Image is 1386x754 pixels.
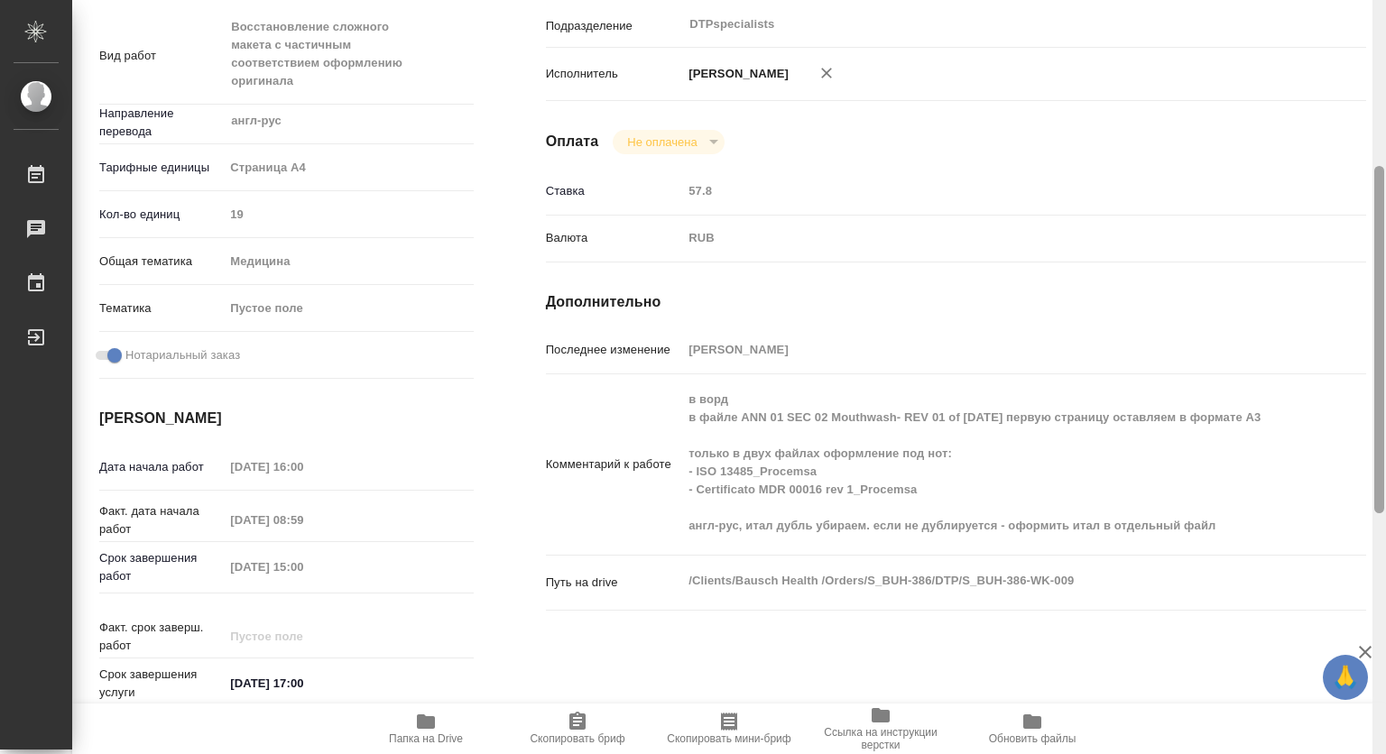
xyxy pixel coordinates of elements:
[546,182,683,200] p: Ставка
[99,105,224,141] p: Направление перевода
[546,291,1366,313] h4: Дополнительно
[99,253,224,271] p: Общая тематика
[224,623,382,649] input: Пустое поле
[816,726,946,751] span: Ссылка на инструкции верстки
[807,53,846,93] button: Удалить исполнителя
[546,455,683,474] p: Комментарий к работе
[99,549,224,585] p: Срок завершения работ
[956,703,1108,754] button: Обновить файлы
[350,703,502,754] button: Папка на Drive
[99,666,224,702] p: Срок завершения услуги
[224,246,473,277] div: Медицина
[546,17,683,35] p: Подразделение
[622,134,702,150] button: Не оплачена
[224,454,382,480] input: Пустое поле
[224,507,382,533] input: Пустое поле
[682,336,1298,363] input: Пустое поле
[653,703,805,754] button: Скопировать мини-бриф
[546,65,683,83] p: Исполнитель
[682,565,1298,596] textarea: /Clients/Bausch Health /Orders/S_BUH-386/DTP/S_BUH-386-WK-009
[682,65,789,83] p: [PERSON_NAME]
[224,152,473,183] div: Страница А4
[99,458,224,476] p: Дата начала работ
[224,293,473,324] div: Пустое поле
[224,670,382,696] input: ✎ Введи что-нибудь
[99,299,224,317] p: Тематика
[1323,655,1368,700] button: 🙏
[224,201,473,227] input: Пустое поле
[805,703,956,754] button: Ссылка на инструкции верстки
[99,408,474,429] h4: [PERSON_NAME]
[667,732,790,745] span: Скопировать мини-бриф
[682,223,1298,253] div: RUB
[1330,658,1361,696] span: 🙏
[99,502,224,538] p: Факт. дата начала работ
[682,384,1298,541] textarea: в ворд в файле ANN 01 SEC 02 Mouthwash- REV 01 of [DATE] первую страницу оставляем в формате А3 т...
[99,159,224,177] p: Тарифные единицы
[99,47,224,65] p: Вид работ
[530,732,624,745] span: Скопировать бриф
[989,732,1076,745] span: Обновить файлы
[546,574,683,592] p: Путь на drive
[99,206,224,224] p: Кол-во единиц
[224,554,382,580] input: Пустое поле
[99,619,224,655] p: Факт. срок заверш. работ
[230,299,451,317] div: Пустое поле
[546,341,683,359] p: Последнее изменение
[682,178,1298,204] input: Пустое поле
[546,229,683,247] p: Валюта
[125,346,240,364] span: Нотариальный заказ
[546,131,599,152] h4: Оплата
[613,130,724,154] div: Не оплачена
[502,703,653,754] button: Скопировать бриф
[389,732,463,745] span: Папка на Drive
